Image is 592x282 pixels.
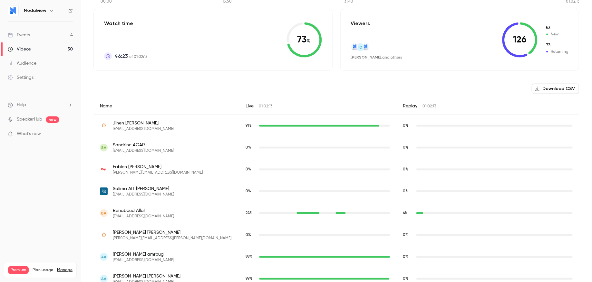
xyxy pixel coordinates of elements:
div: Events [8,32,30,38]
iframe: Noticeable Trigger [65,131,73,137]
div: Name [93,98,239,115]
span: Replay watch time [403,254,413,260]
a: Manage [57,268,73,273]
div: , [351,55,403,60]
span: FD [358,44,363,50]
span: Premium [8,266,29,274]
div: Replay [396,98,579,115]
a: and others [383,56,403,59]
img: nodalview.com [351,43,358,50]
span: Replay watch time [403,167,413,172]
span: BA [101,210,106,216]
span: Replay watch time [403,210,413,216]
p: Viewers [351,20,370,27]
img: Nodalview [8,5,18,16]
div: Audience [8,60,36,67]
div: caroline.allard@safti.fr [93,224,579,246]
span: Returning [545,49,568,55]
span: [PERSON_NAME] [PERSON_NAME] [113,273,180,279]
span: 01:02:13 [422,105,436,108]
span: 0 % [246,189,251,193]
span: Benaboud Allal [113,207,174,214]
span: [PERSON_NAME][EMAIL_ADDRESS][DOMAIN_NAME] [113,170,203,175]
div: Live [239,98,396,115]
span: 0 % [403,233,408,237]
span: Replay watch time [403,145,413,150]
span: [EMAIL_ADDRESS][DOMAIN_NAME] [113,192,174,197]
img: safti.fr [100,122,108,130]
span: Fabien [PERSON_NAME] [113,164,203,170]
span: Jihen [PERSON_NAME] [113,120,174,126]
span: Live watch time [246,254,256,260]
span: [PERSON_NAME][EMAIL_ADDRESS][PERSON_NAME][DOMAIN_NAME] [113,236,231,241]
span: Replay watch time [403,232,413,238]
a: SpeakerHub [17,116,42,123]
div: abdelkarim83amroug@gmail.com [93,246,579,268]
span: 0 % [403,277,408,281]
span: 0 % [403,124,408,128]
img: nodalview.com [362,43,369,50]
div: Videos [8,46,31,52]
span: 01:02:13 [259,105,272,108]
span: AA [101,276,106,282]
button: Download CSV [532,84,579,94]
div: contact@agar-immobilier.fr [93,137,579,159]
span: 0 % [403,168,408,171]
div: Settings [8,74,34,81]
span: Replay watch time [403,123,413,129]
span: 0 % [246,168,251,171]
span: Returning [545,42,568,48]
span: 99 % [246,277,252,281]
span: What's new [17,131,41,137]
li: help-dropdown-opener [8,102,73,108]
p: of 01:02:13 [114,52,147,60]
span: Sandrine AGAR [113,142,174,148]
span: New [545,32,568,37]
span: 91 % [246,124,252,128]
span: 24 % [246,211,252,215]
div: salilma.aitkaciali@iadfrance.fr [93,180,579,202]
span: Help [17,102,26,108]
span: Live watch time [246,210,256,216]
span: 46:23 [114,52,128,60]
span: 0 % [246,233,251,237]
span: [EMAIL_ADDRESS][DOMAIN_NAME] [113,214,174,219]
span: Replay watch time [403,188,413,194]
span: [PERSON_NAME] [351,55,382,59]
span: SA [101,145,106,150]
span: aa [101,254,106,260]
p: Watch time [104,20,147,27]
img: orpi.com [100,166,108,173]
span: 0 % [403,189,408,193]
span: Live watch time [246,188,256,194]
span: Salima AIT [PERSON_NAME] [113,186,174,192]
span: [PERSON_NAME] amroug [113,251,174,258]
span: Live watch time [246,276,256,282]
span: Live watch time [246,232,256,238]
span: Live watch time [246,123,256,129]
div: benaboudallal@gmail.com [93,202,579,224]
span: 99 % [246,255,252,259]
span: new [46,116,59,123]
img: safti.fr [100,231,108,239]
span: [PERSON_NAME] [PERSON_NAME] [113,229,231,236]
span: 4 % [403,211,408,215]
span: 0 % [246,146,251,150]
span: Live watch time [246,167,256,172]
span: 0 % [403,146,408,150]
span: [EMAIL_ADDRESS][DOMAIN_NAME] [113,258,174,263]
span: New [545,25,568,31]
h6: Nodalview [24,7,46,14]
div: jihen.abdallah@safti.fr [93,115,579,137]
span: [EMAIL_ADDRESS][DOMAIN_NAME] [113,126,174,132]
span: 0 % [403,255,408,259]
span: Live watch time [246,145,256,150]
div: agresti.agencevilleneuve@orpi.com [93,159,579,180]
span: Plan usage [33,268,53,273]
img: iadfrance.fr [100,187,108,195]
span: Replay watch time [403,276,413,282]
span: [EMAIL_ADDRESS][DOMAIN_NAME] [113,148,174,153]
